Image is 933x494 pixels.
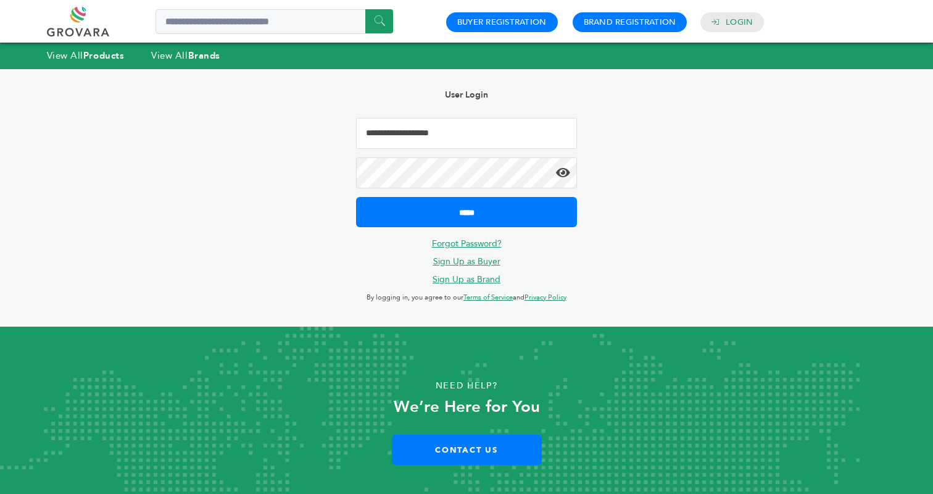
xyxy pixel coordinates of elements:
a: Privacy Policy [525,293,566,302]
strong: We’re Here for You [394,396,540,418]
strong: Brands [188,49,220,62]
a: View AllProducts [47,49,125,62]
a: Sign Up as Buyer [433,256,500,267]
strong: Products [83,49,124,62]
a: Buyer Registration [457,17,547,28]
input: Password [356,157,577,188]
a: View AllBrands [151,49,220,62]
a: Forgot Password? [432,238,502,249]
a: Terms of Service [463,293,513,302]
b: User Login [445,89,488,101]
input: Email Address [356,118,577,149]
p: Need Help? [47,377,887,395]
a: Contact Us [392,435,542,465]
a: Login [726,17,753,28]
p: By logging in, you agree to our and [356,290,577,305]
a: Sign Up as Brand [433,274,500,285]
a: Brand Registration [584,17,676,28]
input: Search a product or brand... [155,9,393,34]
